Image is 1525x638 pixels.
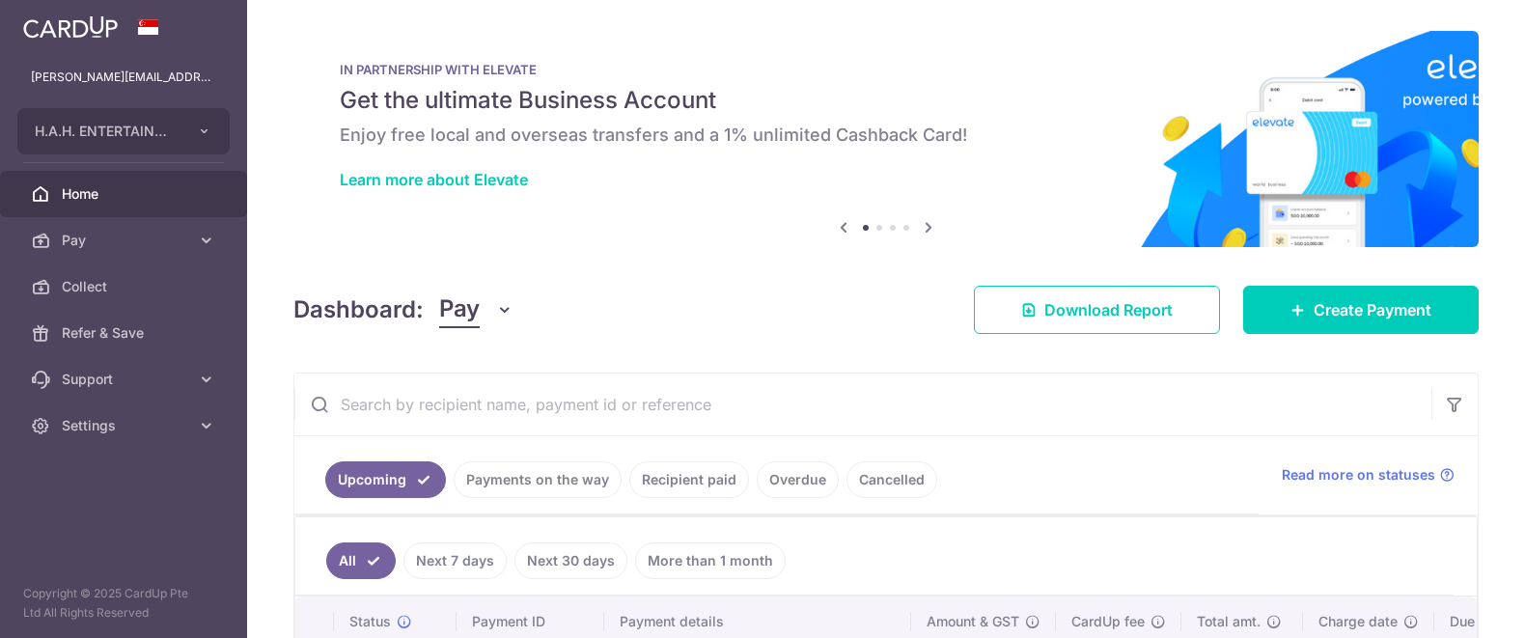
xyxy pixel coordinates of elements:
h5: Get the ultimate Business Account [340,85,1432,116]
a: Recipient paid [629,461,749,498]
a: Learn more about Elevate [340,170,528,189]
h4: Dashboard: [293,292,424,327]
p: [PERSON_NAME][EMAIL_ADDRESS][PERSON_NAME][DOMAIN_NAME] [31,68,216,87]
span: Charge date [1318,612,1398,631]
button: H.A.H. ENTERTAINMENT PTE. LTD. [17,108,230,154]
a: Next 30 days [514,542,627,579]
a: Upcoming [325,461,446,498]
a: All [326,542,396,579]
a: Next 7 days [403,542,507,579]
span: Download Report [1044,298,1173,321]
a: Cancelled [846,461,937,498]
span: Due date [1450,612,1508,631]
span: Pay [62,231,189,250]
span: Support [62,370,189,389]
span: CardUp fee [1071,612,1145,631]
span: Create Payment [1314,298,1431,321]
a: Create Payment [1243,286,1479,334]
a: Download Report [974,286,1220,334]
span: Refer & Save [62,323,189,343]
span: Read more on statuses [1282,465,1435,485]
button: Pay [439,291,513,328]
span: H.A.H. ENTERTAINMENT PTE. LTD. [35,122,178,141]
p: IN PARTNERSHIP WITH ELEVATE [340,62,1432,77]
span: Total amt. [1197,612,1261,631]
span: Pay [439,291,480,328]
a: Read more on statuses [1282,465,1455,485]
a: More than 1 month [635,542,786,579]
span: Status [349,612,391,631]
img: Renovation banner [293,31,1479,247]
a: Payments on the way [454,461,622,498]
span: Collect [62,277,189,296]
a: Overdue [757,461,839,498]
h6: Enjoy free local and overseas transfers and a 1% unlimited Cashback Card! [340,124,1432,147]
span: Amount & GST [927,612,1019,631]
span: Settings [62,416,189,435]
span: Home [62,184,189,204]
img: CardUp [23,15,118,39]
input: Search by recipient name, payment id or reference [294,374,1431,435]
